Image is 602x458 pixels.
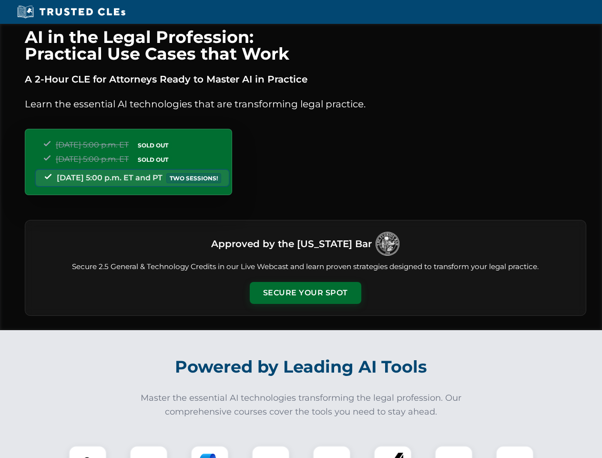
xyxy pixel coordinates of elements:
span: [DATE] 5:00 p.m. ET [56,155,129,164]
img: Logo [376,232,399,256]
p: Learn the essential AI technologies that are transforming legal practice. [25,96,586,112]
p: A 2-Hour CLE for Attorneys Ready to Master AI in Practice [25,72,586,87]
p: Master the essential AI technologies transforming the legal profession. Our comprehensive courses... [134,391,468,419]
button: Secure Your Spot [250,282,361,304]
h2: Powered by Leading AI Tools [37,350,565,384]
h1: AI in the Legal Profession: Practical Use Cases that Work [25,29,586,62]
p: Secure 2.5 General & Technology Credits in our Live Webcast and learn proven strategies designed ... [37,261,574,272]
span: SOLD OUT [134,140,172,150]
img: Trusted CLEs [14,5,128,19]
h3: Approved by the [US_STATE] Bar [211,235,372,252]
span: [DATE] 5:00 p.m. ET [56,140,129,149]
span: SOLD OUT [134,155,172,165]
